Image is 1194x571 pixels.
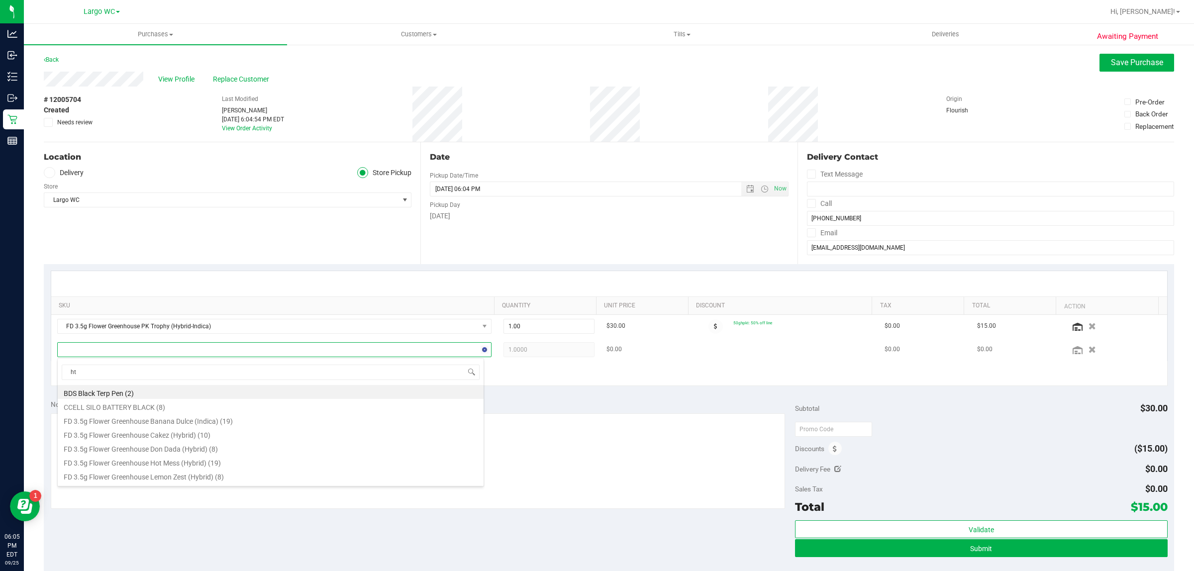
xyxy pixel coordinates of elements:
span: Validate [969,526,994,534]
button: Save Purchase [1099,54,1174,72]
span: $0.00 [885,345,900,354]
span: Deliveries [918,30,973,39]
span: Needs review [57,118,93,127]
input: Format: (999) 999-9999 [807,182,1174,196]
a: Quantity [502,302,593,310]
input: Format: (999) 999-9999 [807,211,1174,226]
label: Store [44,182,58,191]
th: Action [1056,297,1158,315]
div: Date [430,151,788,163]
a: View Order Activity [222,125,272,132]
span: Replace Customer [213,74,273,85]
button: Validate [795,520,1167,538]
span: Open the time view [756,185,773,193]
span: $15.00 [1131,500,1168,514]
span: select [398,193,411,207]
span: Largo WC [44,193,398,207]
inline-svg: Inbound [7,50,17,60]
label: Store Pickup [357,167,412,179]
label: Email [807,226,837,240]
span: Created [44,105,69,115]
inline-svg: Inventory [7,72,17,82]
div: [DATE] 6:04:54 PM EDT [222,115,284,124]
input: 1.00 [504,319,594,333]
a: Back [44,56,59,63]
div: Pre-Order [1135,97,1165,107]
label: Pickup Day [430,200,460,209]
i: Edit Delivery Fee [834,466,841,473]
label: Origin [946,95,962,103]
span: Subtotal [795,404,819,412]
div: Back Order [1135,109,1168,119]
span: Hi, [PERSON_NAME]! [1110,7,1175,15]
a: SKU [59,302,490,310]
span: $0.00 [606,345,622,354]
span: Set Current date [772,182,789,196]
label: Delivery [44,167,84,179]
label: Last Modified [222,95,258,103]
span: Open the date view [741,185,758,193]
span: Submit [970,545,992,553]
span: Discounts [795,440,824,458]
a: Tills [550,24,813,45]
span: Largo WC [84,7,115,16]
a: Discount [696,302,868,310]
div: Flourish [946,106,996,115]
iframe: Resource center [10,491,40,521]
a: Unit Price [604,302,684,310]
inline-svg: Analytics [7,29,17,39]
span: $15.00 [977,321,996,331]
p: 06:05 PM EDT [4,532,19,559]
div: Replacement [1135,121,1174,131]
p: 09/25 [4,559,19,567]
a: Deliveries [814,24,1077,45]
span: Sales Tax [795,485,823,493]
span: NO DATA FOUND [57,319,492,334]
span: ($15.00) [1134,443,1168,454]
span: View Profile [158,74,198,85]
span: $0.00 [1145,483,1168,494]
a: Total [972,302,1052,310]
span: Tills [551,30,813,39]
span: Purchases [24,30,287,39]
span: $30.00 [606,321,625,331]
span: 50ghpkt: 50% off line [733,320,772,325]
span: $30.00 [1140,403,1168,413]
div: Delivery Contact [807,151,1174,163]
span: $0.00 [977,345,993,354]
a: Tax [880,302,960,310]
button: Submit [795,539,1167,557]
span: FD 3.5g Flower Greenhouse PK Trophy (Hybrid-Indica) [58,319,479,333]
a: Purchases [24,24,287,45]
inline-svg: Reports [7,136,17,146]
span: Notes (optional) [51,400,99,408]
iframe: Resource center unread badge [29,490,41,502]
inline-svg: Outbound [7,93,17,103]
div: Location [44,151,411,163]
label: Text Message [807,167,863,182]
label: Call [807,196,832,211]
span: Save Purchase [1111,58,1163,67]
a: Customers [287,24,550,45]
span: $0.00 [1145,464,1168,474]
input: Promo Code [795,422,872,437]
div: [PERSON_NAME] [222,106,284,115]
inline-svg: Retail [7,114,17,124]
span: Delivery Fee [795,465,830,473]
span: Total [795,500,824,514]
span: $0.00 [885,321,900,331]
span: # 12005704 [44,95,81,105]
span: Customers [288,30,550,39]
label: Pickup Date/Time [430,171,478,180]
span: Awaiting Payment [1097,31,1158,42]
div: [DATE] [430,211,788,221]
